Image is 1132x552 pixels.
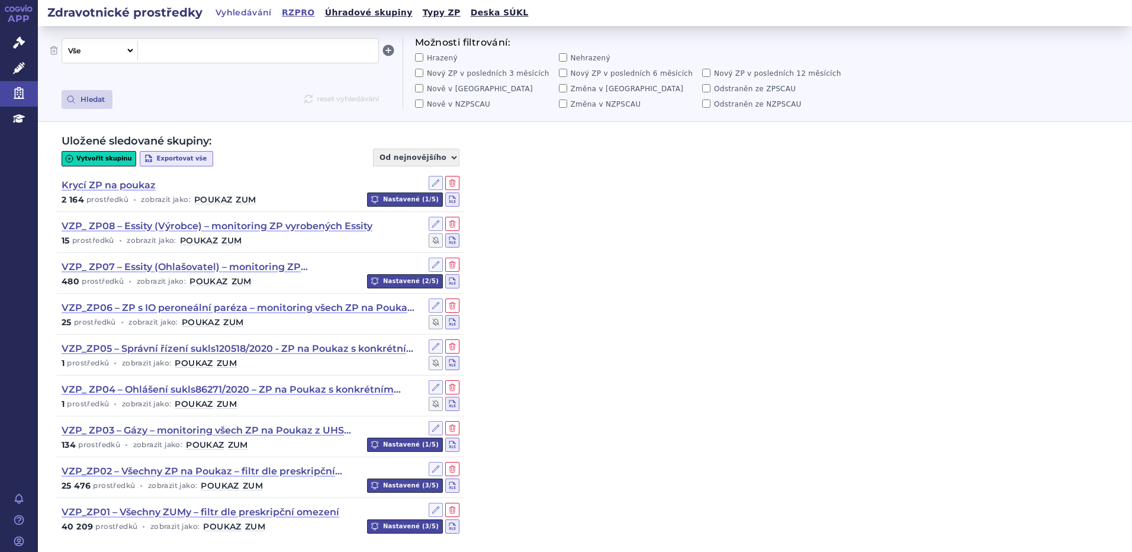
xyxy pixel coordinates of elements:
span: zobrazit jako: [148,482,198,489]
input: Nově v [GEOGRAPHIC_DATA] [415,84,423,92]
a: Deska SÚKL [467,5,532,21]
button: Nastavené (3/5) [367,519,443,534]
button: Nastavené (2/5) [367,274,443,288]
span: • [114,358,117,368]
label: Nehrazený [559,53,698,63]
input: Odstraněn ze ZPSCAU [702,84,710,92]
label: Nový ZP v posledních 12 měsících [702,69,841,78]
span: prostředků [86,196,128,203]
span: zobrazit jako: [137,278,186,285]
span: • [128,277,131,286]
a: zum [217,400,237,408]
strong: 15 [62,236,70,245]
a: Krycí ZP na poukaz [62,179,156,192]
span: prostředků [72,237,114,244]
input: Nehrazený [559,53,567,62]
input: Hrazený [415,53,423,62]
label: Změna v NZPSCAU [559,100,698,109]
input: Změna v NZPSCAU [559,100,567,108]
a: poukaz [203,522,241,531]
button: Exportovat vše [140,151,214,166]
a: RZPRO [278,5,319,21]
a: VZP_ZP02 – Všechny ZP na Poukaz – filtr dle preskripční omezení [62,465,358,478]
span: zobrazit jako: [122,400,172,407]
a: poukaz [186,441,224,449]
button: Hledat [62,90,112,109]
span: • [119,236,122,245]
a: zum [245,522,265,531]
a: zum [243,482,263,490]
span: • [121,317,124,327]
input: Odstraněn ze NZPSCAU [702,100,710,108]
a: zum [221,236,242,245]
a: VZP_ZP06 – ZP s IO peroneální paréza – monitoring všech ZP na Poukaz s konkrétním IO [62,301,419,314]
strong: 2 164 [62,195,84,204]
span: • [133,195,136,204]
a: VZP_ZP05 – Správní řízení sukls120518/2020 - ZP na Poukaz s konkrétním správním řízením dle SUKLS [62,342,419,355]
span: prostředků [74,319,116,326]
span: • [114,399,117,409]
h2: Zdravotnické prostředky [38,4,212,21]
span: • [125,440,128,450]
label: Změna v [GEOGRAPHIC_DATA] [559,84,698,94]
span: prostředků [67,400,109,407]
span: zobrazit jako: [127,237,176,244]
a: Úhradové skupiny [321,5,416,21]
h3: Možnosti filtrování: [415,38,841,47]
a: poukaz [175,400,213,408]
a: Typy ZP [419,5,464,21]
span: ( 3 / 5 ) [422,480,439,492]
label: Odstraněn ze ZPSCAU [702,84,841,94]
span: prostředků [93,482,135,489]
button: Nastavené (3/5) [367,479,443,493]
strong: 1 [62,400,65,408]
a: VZP_ZP01 – Všechny ZUMy – filtr dle preskripční omezení [62,506,339,519]
span: zobrazit jako: [122,360,172,367]
strong: 25 476 [62,482,91,490]
button: Nastavené (1/5) [367,192,443,207]
span: ( 3 / 5 ) [422,521,439,532]
span: • [142,522,145,531]
strong: 480 [62,277,79,285]
a: zum [223,318,243,326]
span: • [140,481,143,490]
button: Vytvořit skupinu [62,151,136,166]
span: prostředků [82,278,124,285]
a: Vyhledávání [212,5,275,21]
span: zobrazit jako: [133,441,183,448]
span: prostředků [78,441,120,448]
label: Odstraněn ze NZPSCAU [702,100,841,109]
a: poukaz [182,318,220,326]
span: prostředků [67,360,109,367]
label: Nový ZP v posledních 6 měsících [559,69,698,78]
h2: Uložené sledované skupiny: [62,134,211,149]
strong: 25 [62,318,72,326]
a: VZP_ ZP04 – Ohlášení sukls86271/2020 – ZP na Poukaz s konkrétním ohlášením dle SUKLS [62,383,419,396]
a: poukaz [189,277,227,285]
a: poukaz [201,482,239,490]
span: prostředků [95,523,137,530]
input: Nový ZP v posledních 12 měsících [702,69,710,77]
a: zum [236,195,256,204]
strong: 134 [62,441,76,449]
a: VZP_ ZP03 – Gázy – monitoring všech ZP na Poukaz z UHS [DATE] [62,424,358,437]
a: zum [231,277,252,285]
span: Exportovat vše [157,154,207,163]
strong: 1 [62,359,65,367]
input: Nově v NZPSCAU [415,100,423,108]
span: ( 1 / 5 ) [422,194,439,206]
span: ( 2 / 5 ) [422,275,439,287]
span: zobrazit jako: [128,319,178,326]
a: poukaz [194,195,232,204]
input: Nový ZP v posledních 6 měsících [559,69,567,77]
a: zum [217,359,237,367]
input: Změna v [GEOGRAPHIC_DATA] [559,84,567,92]
label: Nový ZP v posledních 3 měsících [415,69,554,78]
label: Nově v NZPSCAU [415,100,554,109]
input: Nový ZP v posledních 3 měsících [415,69,423,77]
a: poukaz [180,236,218,245]
a: VZP_ ZP07 – Essity (Ohlašovatel) – monitoring ZP ohlášených Essity [62,261,358,274]
a: VZP_ ZP08 – Essity (Výrobce) – monitoring ZP vyrobených Essity [62,220,372,233]
a: zum [228,441,248,449]
span: zobrazit jako: [141,196,191,203]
